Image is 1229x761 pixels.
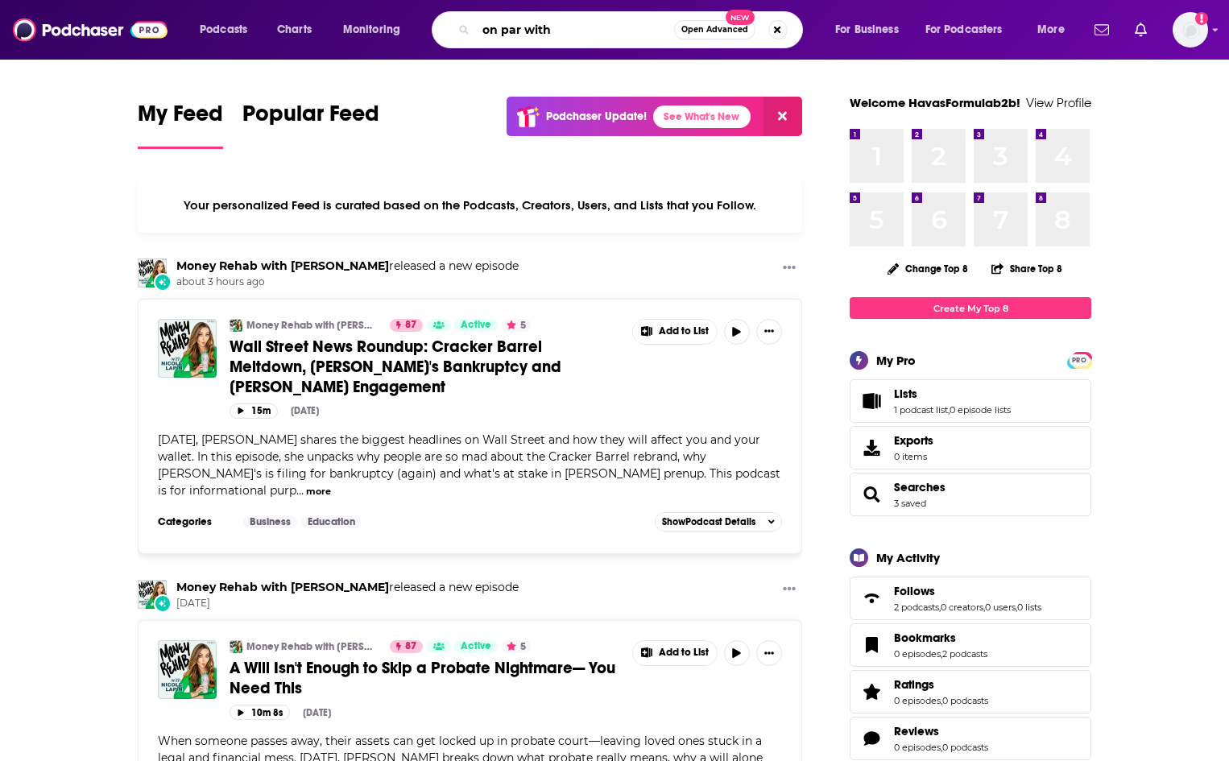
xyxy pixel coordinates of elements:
a: Searches [894,480,946,494]
button: open menu [332,17,421,43]
div: [DATE] [291,405,319,416]
p: Podchaser Update! [546,110,647,123]
span: 87 [405,317,416,333]
span: My Feed [138,100,223,137]
h3: Categories [158,515,230,528]
a: Active [454,319,498,332]
span: Reviews [850,717,1091,760]
a: A Will Isn't Enough to Skip a Probate Nightmare— You Need This [230,658,621,698]
span: Exports [855,436,888,459]
a: Wall Street News Roundup: Cracker Barrel Meltdown, [PERSON_NAME]'s Bankruptcy and [PERSON_NAME] E... [230,337,621,397]
a: View Profile [1026,95,1091,110]
button: 10m 8s [230,705,290,720]
span: 0 items [894,451,933,462]
span: , [939,602,941,613]
span: Charts [277,19,312,41]
a: Bookmarks [894,631,987,645]
span: Active [461,639,491,655]
img: User Profile [1173,12,1208,48]
span: , [941,742,942,753]
span: New [726,10,755,25]
span: Bookmarks [850,623,1091,667]
a: My Feed [138,100,223,149]
a: 87 [390,319,423,332]
button: Show More Button [776,258,802,279]
span: [DATE], [PERSON_NAME] shares the biggest headlines on Wall Street and how they will affect you an... [158,432,780,498]
a: 3 saved [894,498,926,509]
button: more [306,485,331,498]
span: Monitoring [343,19,400,41]
span: Follows [850,577,1091,620]
a: Money Rehab with Nicole Lapin [138,580,167,609]
button: Show More Button [776,580,802,600]
img: Podchaser - Follow, Share and Rate Podcasts [13,14,168,45]
span: Podcasts [200,19,247,41]
div: New Episode [154,594,172,612]
button: Show More Button [756,319,782,345]
a: Money Rehab with [PERSON_NAME] [246,640,379,653]
a: 1 podcast list [894,404,948,416]
button: Show More Button [633,641,717,665]
img: A Will Isn't Enough to Skip a Probate Nightmare— You Need This [158,640,217,699]
span: For Podcasters [925,19,1003,41]
svg: Add a profile image [1195,12,1208,25]
a: Money Rehab with Nicole Lapin [176,580,389,594]
span: Logged in as HavasFormulab2b [1173,12,1208,48]
div: [DATE] [303,707,331,718]
span: Exports [894,433,933,448]
span: Ratings [850,670,1091,713]
button: open menu [824,17,919,43]
button: 15m [230,403,278,419]
span: Searches [850,473,1091,516]
a: Ratings [855,680,888,703]
span: Ratings [894,677,934,692]
span: Add to List [659,325,709,337]
a: 87 [390,640,423,653]
img: Money Rehab with Nicole Lapin [138,258,167,287]
a: Money Rehab with Nicole Lapin [230,319,242,332]
button: open menu [188,17,268,43]
button: Change Top 8 [878,258,978,279]
div: New Episode [154,273,172,291]
button: Open AdvancedNew [674,20,755,39]
input: Search podcasts, credits, & more... [476,17,674,43]
button: Share Top 8 [991,253,1063,284]
a: Wall Street News Roundup: Cracker Barrel Meltdown, Claire's Bankruptcy and Taylor Swift's Engagement [158,319,217,378]
a: Money Rehab with [PERSON_NAME] [246,319,379,332]
h3: released a new episode [176,258,519,274]
a: Lists [855,390,888,412]
a: Create My Top 8 [850,297,1091,319]
a: Show notifications dropdown [1128,16,1153,43]
span: , [948,404,950,416]
a: Lists [894,387,1011,401]
span: about 3 hours ago [176,275,519,289]
span: Show Podcast Details [662,516,755,527]
a: Business [243,515,297,528]
span: , [1016,602,1017,613]
a: 0 episodes [894,648,941,660]
a: Active [454,640,498,653]
a: Popular Feed [242,100,379,149]
button: ShowPodcast Details [655,512,782,531]
span: Lists [850,379,1091,423]
div: My Pro [876,353,916,368]
a: Bookmarks [855,634,888,656]
button: 5 [502,319,531,332]
span: [DATE] [176,597,519,610]
a: Follows [894,584,1041,598]
a: 0 users [985,602,1016,613]
span: 87 [405,639,416,655]
div: Your personalized Feed is curated based on the Podcasts, Creators, Users, and Lists that you Follow. [138,178,802,233]
a: Ratings [894,677,988,692]
a: Reviews [855,727,888,750]
a: 0 episode lists [950,404,1011,416]
a: Show notifications dropdown [1088,16,1115,43]
span: For Business [835,19,899,41]
span: A Will Isn't Enough to Skip a Probate Nightmare— You Need This [230,658,615,698]
button: open menu [1026,17,1085,43]
span: Reviews [894,724,939,738]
